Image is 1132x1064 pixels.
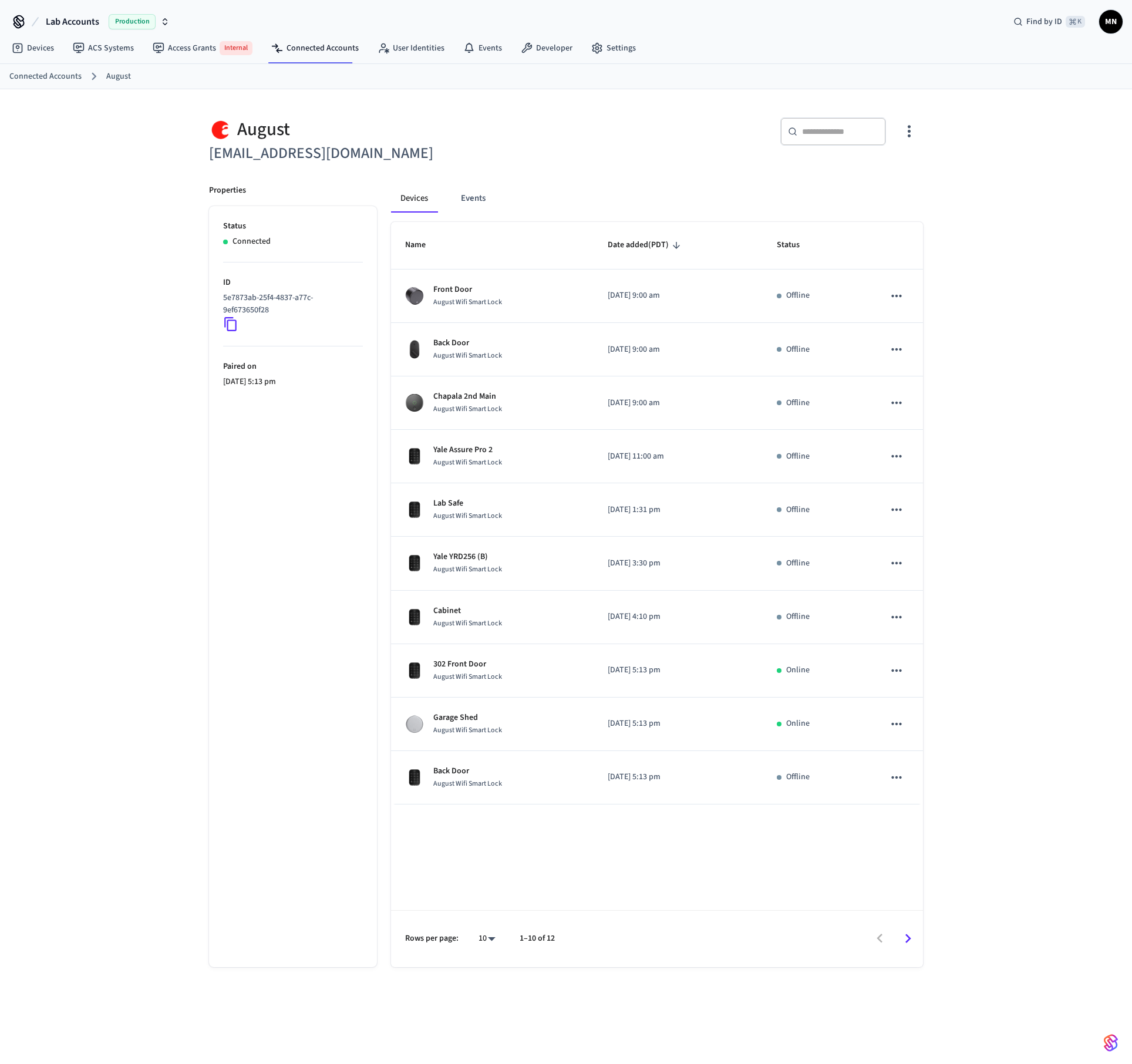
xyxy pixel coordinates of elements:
img: Yale Smart Lock [405,500,424,519]
button: Devices [391,184,437,213]
p: Cabinet [433,605,502,617]
a: Events [454,38,511,59]
p: Back Door [433,337,502,349]
p: Offline [786,450,810,463]
a: Devices [2,38,63,59]
p: [DATE] 1:31 pm [608,504,749,516]
img: August Smart Lock (AUG-SL04-M01-G04) [405,340,424,359]
img: Yale Smart Lock [405,768,424,787]
a: User Identities [368,38,454,59]
div: August [209,117,559,142]
img: August Logo, Square [209,117,233,142]
p: Front Door [433,284,502,296]
p: Chapala 2nd Main [433,390,502,403]
p: [DATE] 5:13 pm [608,664,749,676]
p: Lab Safe [433,497,502,510]
img: August Smart Lock (AUG-SL05-M01-S01) [405,715,424,733]
span: Internal [220,41,252,55]
p: Offline [786,557,810,570]
p: Offline [786,397,810,409]
p: Online [786,664,810,676]
p: Offline [786,771,810,783]
span: August Wifi Smart Lock [433,779,502,789]
p: Online [786,718,810,730]
a: Developer [511,38,582,59]
p: 1–10 of 12 [520,932,555,945]
span: Production [109,14,156,29]
p: [DATE] 9:00 am [608,397,749,409]
span: August Wifi Smart Lock [433,511,502,521]
span: Find by ID [1026,16,1062,28]
img: SeamLogoGradient.69752ec5.svg [1104,1033,1118,1052]
p: Yale YRD256 (B) [433,551,502,563]
img: Yale Smart Lock [405,661,424,680]
div: Find by ID⌘ K [1004,11,1094,32]
p: [DATE] 3:30 pm [608,557,749,570]
p: 302 Front Door [433,658,502,671]
p: [DATE] 5:13 pm [608,718,749,730]
button: Events [452,184,495,213]
span: Name [405,236,441,254]
p: Offline [786,344,810,356]
p: Back Door [433,765,502,777]
span: Status [777,236,815,254]
p: Properties [209,184,246,197]
span: ⌘ K [1066,16,1085,28]
table: sticky table [391,222,923,804]
h6: [EMAIL_ADDRESS][DOMAIN_NAME] [209,142,559,166]
p: Yale Assure Pro 2 [433,444,502,456]
span: Lab Accounts [46,15,99,29]
span: August Wifi Smart Lock [433,564,502,574]
p: Offline [786,504,810,516]
p: [DATE] 11:00 am [608,450,749,463]
p: Garage Shed [433,712,502,724]
span: August Wifi Smart Lock [433,725,502,735]
a: August [106,70,131,83]
p: Status [223,220,363,233]
p: [DATE] 5:13 pm [223,376,363,388]
p: [DATE] 4:10 pm [608,611,749,623]
a: Connected Accounts [9,70,82,83]
a: Access GrantsInternal [143,36,262,60]
p: Paired on [223,361,363,373]
span: August Wifi Smart Lock [433,297,502,307]
span: August Wifi Smart Lock [433,618,502,628]
img: Yale Smart Lock [405,608,424,627]
p: [DATE] 5:13 pm [608,771,749,783]
span: August Wifi Smart Lock [433,404,502,414]
span: August Wifi Smart Lock [433,457,502,467]
p: ID [223,277,363,289]
span: August Wifi Smart Lock [433,672,502,682]
p: 5e7873ab-25f4-4837-a77c-9ef673650f28 [223,292,358,316]
a: ACS Systems [63,38,143,59]
p: [DATE] 9:00 am [608,289,749,302]
p: [DATE] 9:00 am [608,344,749,356]
a: Connected Accounts [262,38,368,59]
img: August Smart Lock (AUG-SL02-M02-G02) [405,287,424,305]
p: Rows per page: [405,932,459,945]
img: August Smart Lock [405,393,424,412]
a: Settings [582,38,645,59]
img: Yale Smart Lock [405,554,424,573]
p: Connected [233,235,271,248]
span: MN [1100,11,1121,32]
div: connected account tabs [391,184,923,213]
img: Yale Smart Lock [405,447,424,466]
button: Go to next page [894,925,922,952]
p: Offline [786,611,810,623]
button: MN [1099,10,1123,33]
span: Date added(PDT) [608,236,684,254]
div: 10 [473,930,501,947]
p: Offline [786,289,810,302]
span: August Wifi Smart Lock [433,351,502,361]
